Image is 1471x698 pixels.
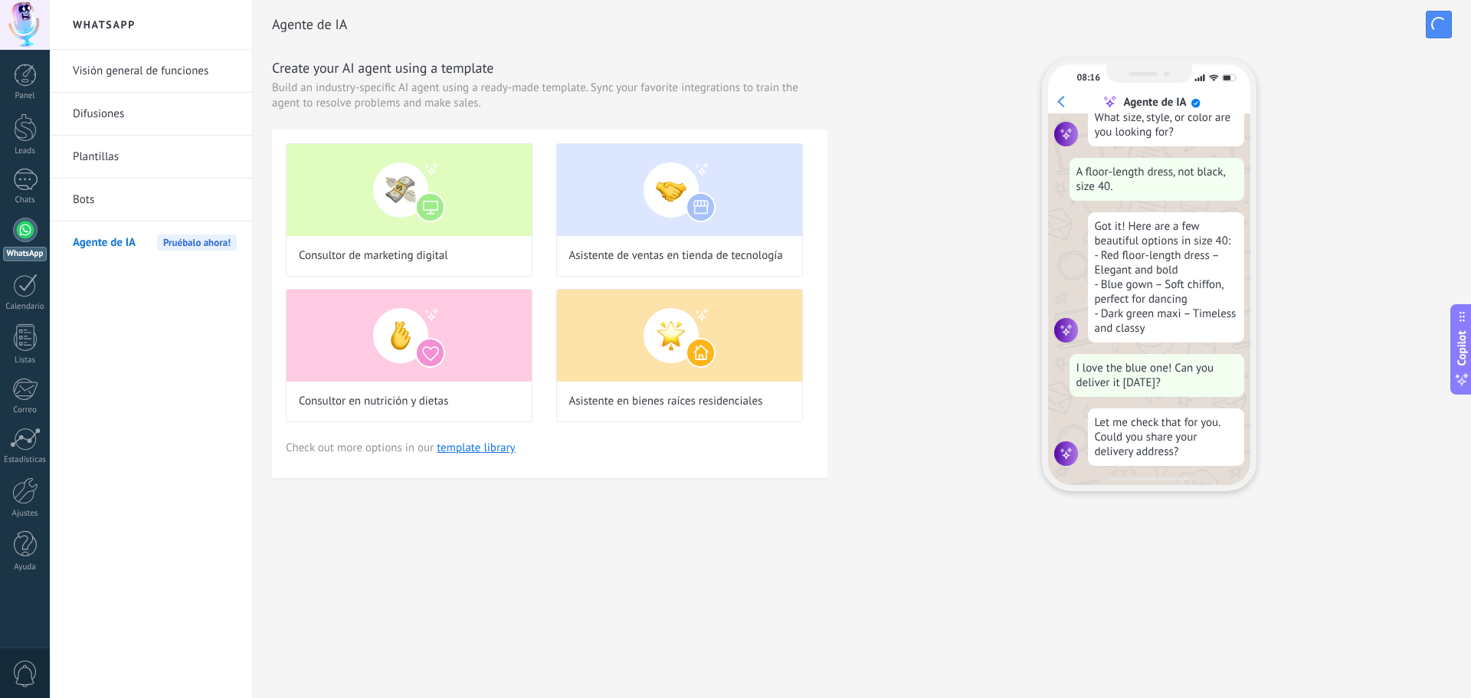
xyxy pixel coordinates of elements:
span: Asistente de ventas en tienda de tecnología [569,248,783,264]
h3: Create your AI agent using a template [272,58,827,77]
div: WhatsApp [3,247,47,261]
div: Ayuda [3,562,48,572]
li: Bots [50,179,252,221]
span: Copilot [1454,330,1469,365]
img: agent icon [1054,318,1079,342]
img: Asistente en bienes raíces residenciales [557,290,802,382]
span: Consultor de marketing digital [299,248,448,264]
img: Consultor de marketing digital [287,144,532,236]
div: Ajustes [3,509,48,519]
div: Correo [3,405,48,415]
span: Check out more options in our [286,441,516,455]
li: Agente de IA [50,221,252,264]
a: Difusiones [73,93,237,136]
span: Pruébalo ahora! [157,234,237,251]
div: Panel [3,91,48,101]
li: Difusiones [50,93,252,136]
span: Consultor en nutrición y dietas [299,394,448,409]
span: Build an industry-specific AI agent using a ready-made template. Sync your favorite integrations ... [272,80,827,111]
img: Consultor en nutrición y dietas [287,290,532,382]
a: Agente de IAPruébalo ahora! [73,221,237,264]
h2: Agente de IA [272,9,1426,40]
div: 08:16 [1077,72,1100,84]
img: agent icon [1054,122,1079,146]
li: Visión general de funciones [50,50,252,93]
img: agent icon [1054,441,1079,466]
span: Agente de IA [73,221,136,264]
a: template library [437,441,515,455]
div: Estadísticas [3,455,48,465]
img: Asistente de ventas en tienda de tecnología [557,144,802,236]
a: Visión general de funciones [73,50,237,93]
span: Asistente en bienes raíces residenciales [569,394,763,409]
div: Calendario [3,302,48,312]
li: Plantillas [50,136,252,179]
div: Leads [3,146,48,156]
div: Got it! Here are a few beautiful options in size 40: - Red floor-length dress – Elegant and bold ... [1088,212,1244,342]
div: Let me check that for you. Could you share your delivery address? [1088,408,1244,466]
div: A floor-length dress, not black, size 40. [1070,158,1244,201]
div: I love the blue one! Can you deliver it [DATE]? [1070,354,1244,397]
div: Agente de IA [1123,95,1186,110]
div: Chats [3,195,48,205]
a: Bots [73,179,237,221]
a: Plantillas [73,136,237,179]
div: Listas [3,356,48,365]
